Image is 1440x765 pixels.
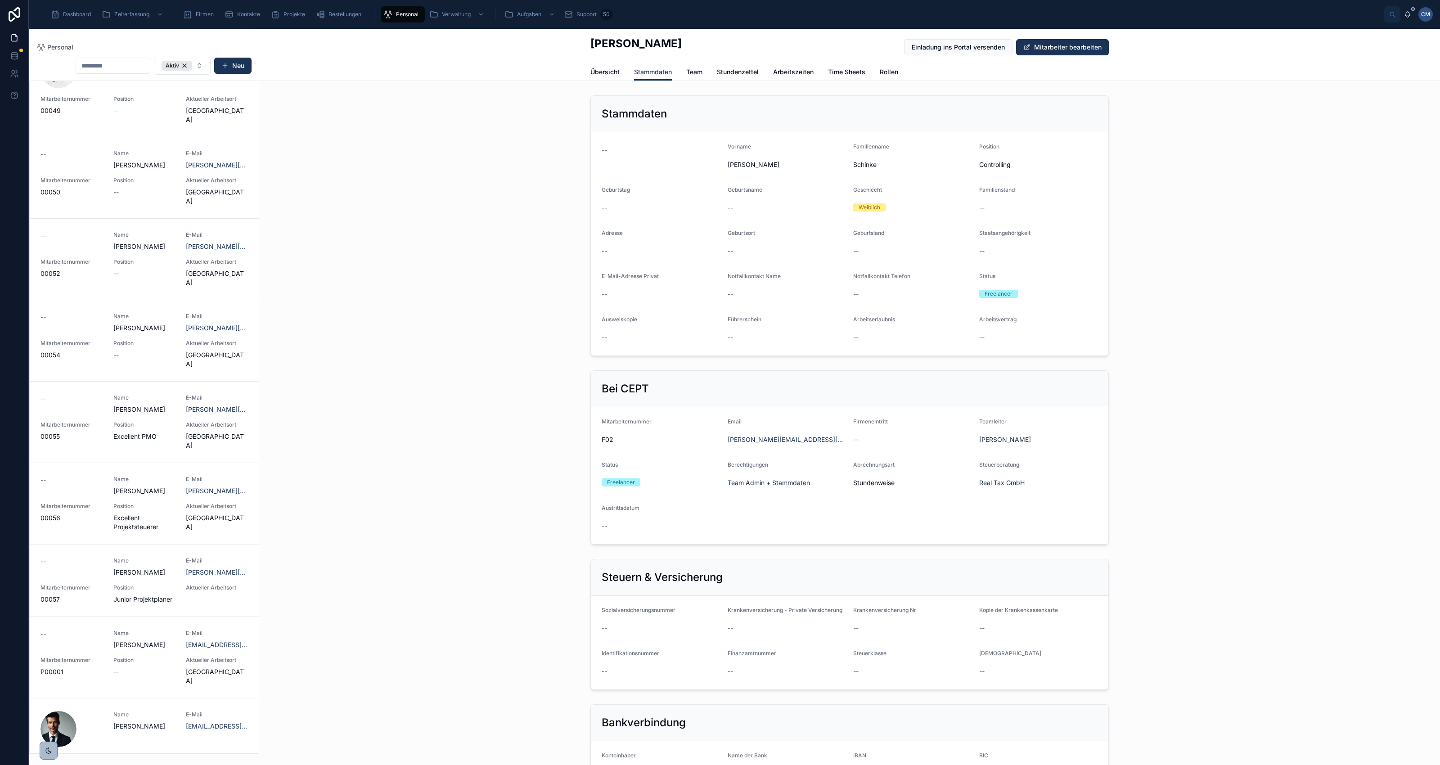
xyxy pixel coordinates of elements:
a: Aufgaben [502,6,559,22]
span: Geburtsort [728,229,755,236]
span: -- [602,333,607,342]
span: 00054 [40,351,103,360]
span: Steuerklasse [853,650,886,657]
a: Dashboard [48,6,97,22]
a: Bestellungen [313,6,368,22]
a: [PERSON_NAME][EMAIL_ADDRESS][DOMAIN_NAME] [186,568,248,577]
h2: Stammdaten [602,107,667,121]
span: Name der Bank [728,752,767,759]
span: -- [853,435,859,444]
span: Finanzamtnummer [728,650,776,657]
a: [PERSON_NAME][EMAIL_ADDRESS][DOMAIN_NAME] [186,161,248,170]
span: Steuerberatung [979,461,1019,468]
span: [PERSON_NAME] [113,486,175,495]
span: Personal [47,43,73,52]
span: -- [728,624,733,633]
span: Projekte [283,11,305,18]
span: E-Mail [186,476,248,483]
a: Stundenzettel [717,64,759,82]
span: Abrechnungsart [853,461,895,468]
span: Mitarbeiternummer [40,340,103,347]
span: Time Sheets [828,67,865,76]
span: Mitarbeiternummer [40,95,103,103]
a: [PERSON_NAME][EMAIL_ADDRESS][DOMAIN_NAME] [186,405,248,414]
span: Firmeneintritt [853,418,888,425]
a: [EMAIL_ADDRESS][DOMAIN_NAME] [186,640,248,649]
div: scrollable content [43,4,1384,24]
a: --Name[PERSON_NAME]E-Mail[PERSON_NAME][EMAIL_ADDRESS][DOMAIN_NAME]Mitarbeiternummer00050Position-... [30,137,259,218]
a: Support50 [561,6,615,22]
span: Führerschein [728,316,761,323]
span: Position [113,584,175,591]
div: Freelancer [985,290,1012,298]
a: --Name[PERSON_NAME]E-Mail[PERSON_NAME][EMAIL_ADDRESS][DOMAIN_NAME]Mitarbeiternummer00055PositionE... [30,381,259,463]
span: Notfallkontakt Telefon [853,273,910,279]
span: Aktueller Arbeitsort [186,503,248,510]
span: -- [853,333,859,342]
div: 50 [600,9,612,20]
span: -- [113,667,119,676]
a: Rollen [880,64,898,82]
span: Einladung ins Portal versenden [912,43,1005,52]
span: -- [602,624,607,633]
span: Mitarbeiternummer [602,418,652,425]
a: Team Admin + Stammdaten [728,478,810,487]
span: -- [602,667,607,676]
button: Einladung ins Portal versenden [904,39,1012,55]
span: Name [113,231,175,238]
span: Berechtigungen [728,461,768,468]
span: Aktueller Arbeitsort [186,340,248,347]
span: Excellent Projektsteuerer [113,513,175,531]
span: E-Mail-Adresse Privat [602,273,659,279]
span: Stundenzettel [717,67,759,76]
span: Status [602,461,618,468]
a: Projekte [268,6,311,22]
span: F02 [602,435,720,444]
a: --Name[PERSON_NAME]E-Mail[PERSON_NAME][EMAIL_ADDRESS][DOMAIN_NAME]Mitarbeiternummer00052Position-... [30,218,259,300]
button: Mitarbeiter bearbeiten [1016,39,1109,55]
span: Position [113,503,175,510]
a: Team [686,64,702,82]
span: Controlling [979,160,1098,169]
span: -- [728,667,733,676]
span: Name [113,557,175,564]
div: Weiblich [859,203,880,211]
span: -- [728,247,733,256]
span: [GEOGRAPHIC_DATA] [186,106,248,124]
a: Personal [36,43,73,52]
div: Freelancer [607,478,635,486]
span: -- [113,351,119,360]
span: Position [113,95,175,103]
h2: [PERSON_NAME] [590,36,682,51]
span: Aktueller Arbeitsort [186,584,248,591]
span: Vorname [728,143,751,150]
h2: Bei CEPT [602,382,649,396]
span: 00049 [40,106,103,115]
span: -- [40,313,46,322]
span: Email [728,418,742,425]
span: [GEOGRAPHIC_DATA] [186,667,248,685]
span: Personal [396,11,418,18]
span: Excellent PMO [113,432,175,441]
span: [GEOGRAPHIC_DATA] [186,188,248,206]
div: Aktiv [162,61,192,71]
a: Stammdaten [634,64,672,81]
a: Kontakte [222,6,266,22]
span: Name [113,313,175,320]
span: Position [113,421,175,428]
span: Name [113,476,175,483]
span: Team [686,67,702,76]
span: Arbeitszeiten [773,67,814,76]
span: 00055 [40,432,103,441]
span: -- [40,394,46,403]
span: -- [728,333,733,342]
span: -- [602,290,607,299]
span: [PERSON_NAME] [113,640,175,649]
span: [PERSON_NAME] [113,161,175,170]
a: [PERSON_NAME][EMAIL_ADDRESS][DOMAIN_NAME] [186,242,248,251]
a: Zeiterfassung [99,6,167,22]
span: [PERSON_NAME] [113,722,175,731]
a: --Name[PERSON_NAME]E-Mail[EMAIL_ADDRESS][DOMAIN_NAME]MitarbeiternummerP00001Position--Aktueller A... [30,616,259,698]
span: Übersicht [590,67,620,76]
a: Verwaltung [427,6,489,22]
